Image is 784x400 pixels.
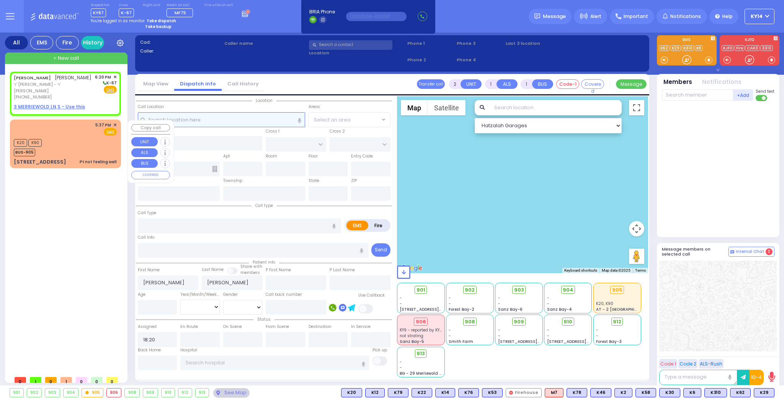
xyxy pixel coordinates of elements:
span: - [449,301,451,307]
span: Smith Farm [449,339,473,344]
a: [PERSON_NAME] [14,75,51,81]
img: Logo [30,11,81,21]
label: Location [309,50,405,56]
label: Lines [119,3,134,8]
div: BLS [704,388,727,397]
label: Cad: [140,39,222,46]
div: 908 [125,389,139,397]
strong: Take dispatch [147,18,176,24]
span: KY14 [751,13,763,20]
label: Call back number [266,292,302,298]
span: ✕ [113,74,117,80]
div: See map [213,388,249,398]
div: BLS [365,388,385,397]
span: Alert [590,13,601,20]
h5: Message members on selected call [662,247,728,257]
label: EMS [346,221,369,230]
span: 904 [563,286,573,294]
span: Other building occupants [212,166,217,172]
span: AT - 2 [GEOGRAPHIC_DATA] [596,307,653,312]
div: 909 [143,389,158,397]
div: K78 [567,388,587,397]
a: 3310 [760,45,773,51]
div: K22 [412,388,432,397]
label: In Service [351,324,371,330]
div: Year/Month/Week/Day [180,292,220,298]
span: Internal Chat [736,249,764,254]
a: K6 [695,45,703,51]
div: 913 [196,389,209,397]
span: 910 [563,318,572,326]
label: Hospital [180,347,197,353]
div: 902 [27,389,42,397]
span: + New call [53,54,79,62]
span: 903 [514,286,524,294]
label: En Route [180,324,198,330]
label: Call Type [138,210,156,216]
div: 905 [82,389,103,397]
div: K58 [635,388,656,397]
button: Drag Pegman onto the map to open Street View [629,249,644,264]
div: BLS [482,388,503,397]
button: Show satellite imagery [428,100,465,115]
label: Cross 1 [266,128,279,134]
div: BLS [635,388,656,397]
span: 912 [613,318,621,326]
label: Township [223,178,242,184]
div: 903 [45,389,60,397]
label: Gender [223,292,238,298]
span: MF75 [175,10,186,16]
div: M7 [545,388,563,397]
div: 906 [107,389,121,397]
div: K6 [683,388,701,397]
span: 902 [465,286,475,294]
button: Covered [581,79,604,89]
strong: Take backup [145,24,171,30]
u: EMS [106,87,114,93]
button: Copy call [131,124,170,131]
button: Code 2 [678,359,697,369]
input: Search hospital [180,356,369,370]
div: K46 [590,388,611,397]
label: Call Location [138,104,164,110]
span: K-67 [102,80,117,86]
span: Sanz Bay-4 [547,307,572,312]
div: BLS [590,388,611,397]
button: Internal Chat 2 [728,247,774,257]
span: Notifications [670,13,701,20]
label: State [309,178,319,184]
span: - [547,301,549,307]
span: 913 [416,350,425,357]
img: Google [399,263,424,273]
span: Phone 3 [457,40,503,47]
span: BRIA Phone [309,8,335,15]
span: Sanz Bay-5 [400,339,424,344]
label: Last 3 location [506,40,575,47]
span: [PHONE_NUMBER] [14,94,52,100]
label: Entry Code [351,153,373,159]
button: COVERED [131,171,170,179]
label: Caller: [140,48,222,54]
label: Call Info [138,234,154,241]
span: - [547,333,549,339]
a: Dispatch info [174,80,222,87]
input: Search a contact [309,40,392,50]
span: You're logged in as monitor. [91,18,145,24]
a: Fire [735,45,745,51]
div: ALS [545,388,563,397]
div: 904 [64,389,78,397]
button: BUS [131,159,158,168]
span: 0 [15,377,26,383]
div: BLS [458,388,479,397]
input: (000)000-00000 [346,12,407,21]
span: - [400,301,402,307]
span: BUS-905 [14,149,35,156]
label: Pick up [372,347,387,353]
button: Toggle fullscreen view [629,100,644,115]
span: 2 [766,248,773,255]
span: Phone 2 [407,57,454,63]
label: Room [266,153,277,159]
label: Floor [309,153,318,159]
a: Call History [222,80,265,87]
div: [STREET_ADDRESS] [14,158,66,166]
